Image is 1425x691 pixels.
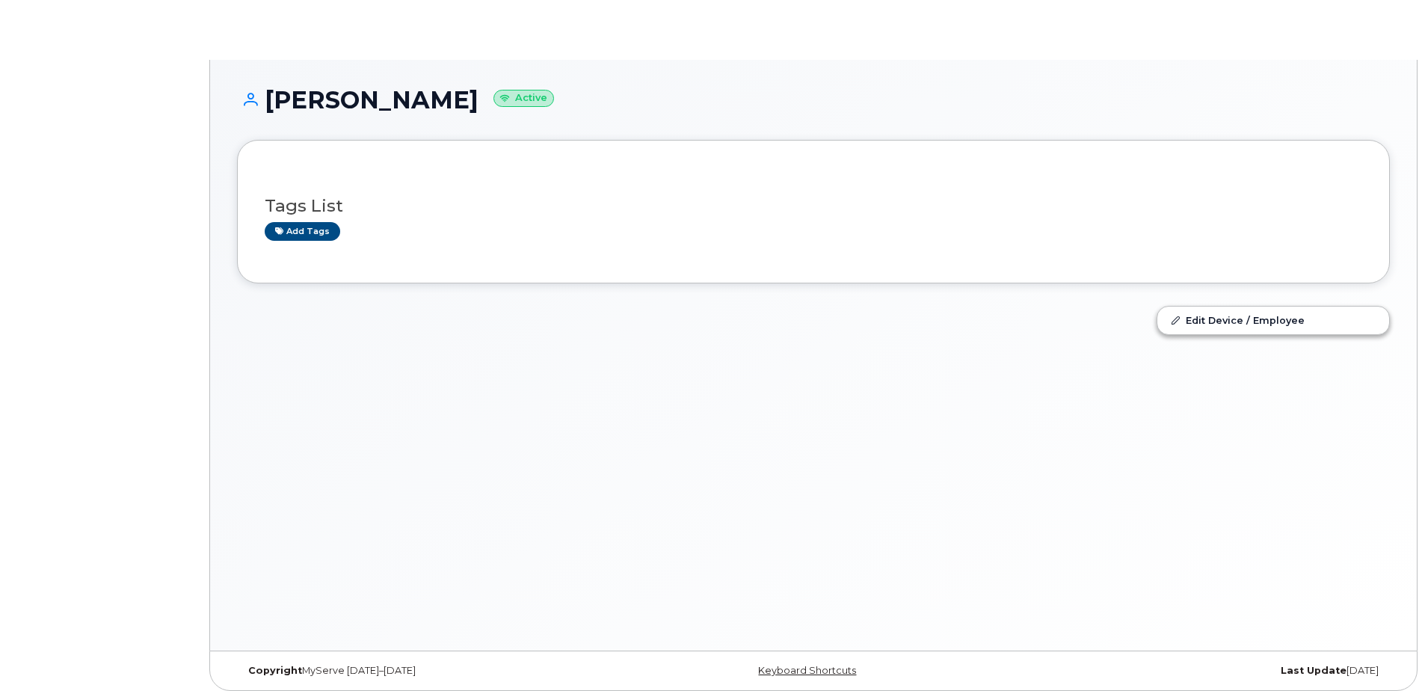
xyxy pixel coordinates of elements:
small: Active [493,90,554,107]
a: Edit Device / Employee [1157,307,1389,334]
a: Keyboard Shortcuts [758,665,856,676]
strong: Copyright [248,665,302,676]
h3: Tags List [265,197,1362,215]
div: [DATE] [1006,665,1390,677]
strong: Last Update [1281,665,1346,676]
div: MyServe [DATE]–[DATE] [237,665,621,677]
h1: [PERSON_NAME] [237,87,1390,113]
a: Add tags [265,222,340,241]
